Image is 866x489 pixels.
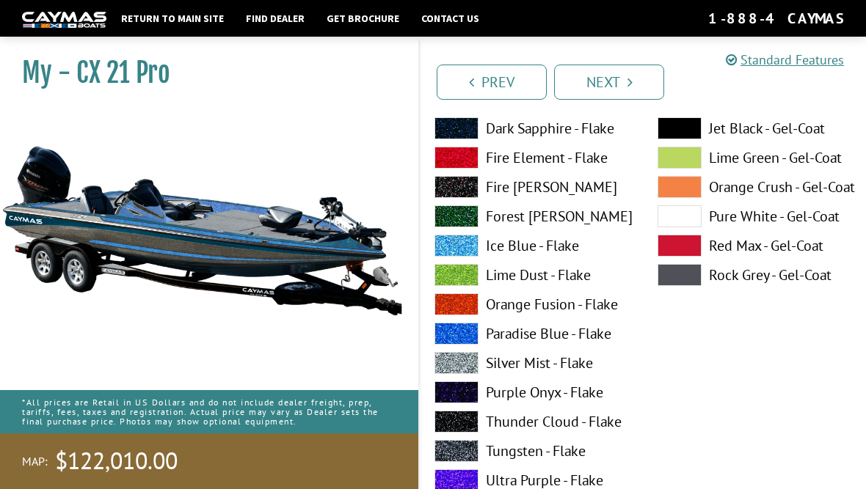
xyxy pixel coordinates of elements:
[658,176,851,198] label: Orange Crush - Gel-Coat
[658,147,851,169] label: Lime Green - Gel-Coat
[726,51,844,68] a: Standard Features
[658,205,851,227] label: Pure White - Gel-Coat
[708,9,844,28] div: 1-888-4CAYMAS
[658,117,851,139] label: Jet Black - Gel-Coat
[554,65,664,100] a: Next
[434,205,628,227] label: Forest [PERSON_NAME]
[658,264,851,286] label: Rock Grey - Gel-Coat
[434,323,628,345] label: Paradise Blue - Flake
[658,235,851,257] label: Red Max - Gel-Coat
[22,56,382,89] h1: My - CX 21 Pro
[434,147,628,169] label: Fire Element - Flake
[437,65,547,100] a: Prev
[434,264,628,286] label: Lime Dust - Flake
[114,9,231,28] a: Return to main site
[433,62,866,100] ul: Pagination
[434,176,628,198] label: Fire [PERSON_NAME]
[434,117,628,139] label: Dark Sapphire - Flake
[22,12,106,27] img: white-logo-c9c8dbefe5ff5ceceb0f0178aa75bf4bb51f6bca0971e226c86eb53dfe498488.png
[239,9,312,28] a: Find Dealer
[319,9,407,28] a: Get Brochure
[55,446,178,477] span: $122,010.00
[22,390,396,434] p: *All prices are Retail in US Dollars and do not include dealer freight, prep, tariffs, fees, taxe...
[22,454,48,469] span: MAP:
[434,381,628,403] label: Purple Onyx - Flake
[434,293,628,315] label: Orange Fusion - Flake
[414,9,487,28] a: Contact Us
[434,440,628,462] label: Tungsten - Flake
[434,411,628,433] label: Thunder Cloud - Flake
[434,235,628,257] label: Ice Blue - Flake
[434,352,628,374] label: Silver Mist - Flake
